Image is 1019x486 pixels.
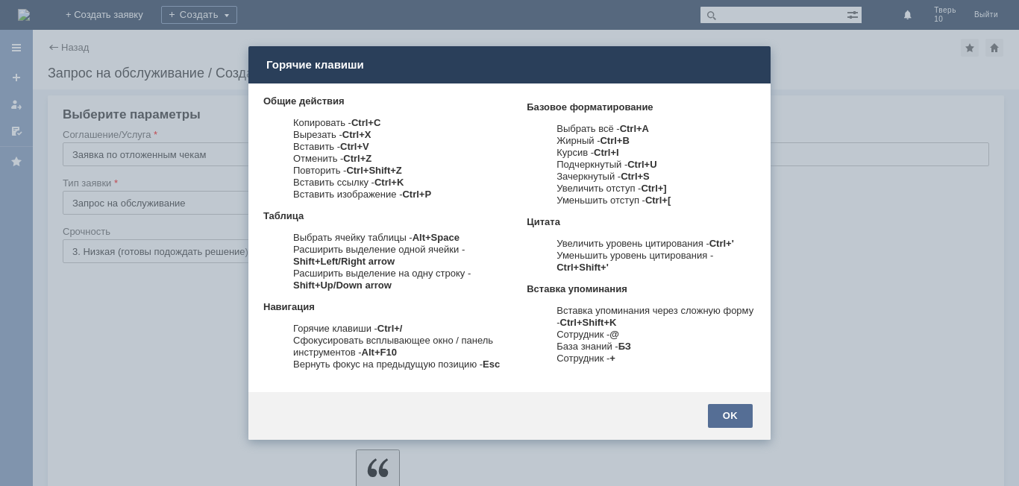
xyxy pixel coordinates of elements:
b: Базовое форматирование [527,101,653,113]
li: Курсив - [556,147,756,159]
b: Общие действия [263,95,345,107]
b: Ctrl+Shift+K [560,317,617,328]
b: Ctrl+I [594,147,619,158]
li: База знаний - [556,341,756,353]
b: Ctrl+S [621,171,650,182]
li: Вставить ссылку - [293,177,527,189]
b: Ctrl+/ [377,323,403,334]
b: Таблица [263,210,304,221]
li: Горячие клавиши - [293,323,527,335]
li: Жирный - [556,135,756,147]
b: Ctrl+C [351,117,380,128]
b: Alt+F10 [362,347,397,358]
li: Сотрудник - [556,329,756,341]
b: Ctrl+K [374,177,404,188]
li: Выбрать всё - [556,123,756,135]
li: Вставить - [293,141,527,153]
b: Alt+Space [413,232,460,243]
li: Выбрать ячейку таблицы - [293,232,527,244]
b: Ctrl+Shift+' [556,262,609,273]
b: + [609,353,615,364]
b: Shift+Up/Down arrow [293,280,392,291]
b: Ctrl+V [340,141,369,152]
li: Копировать - [293,117,527,129]
b: Ctrl+P [402,189,431,200]
b: Цитата [527,216,560,227]
b: @ [609,329,619,340]
b: Ctrl+' [709,238,734,249]
b: Ctrl+[ [645,195,671,206]
li: Вырезать - [293,129,527,141]
li: Расширить выделение на одну строку - [293,268,527,291]
li: Увеличить уровень цитирования - [556,238,756,250]
b: Ctrl+A [620,123,649,134]
b: Ctrl+B [600,135,629,146]
div: Горячие клавиши [248,46,771,83]
b: Навигация [263,301,315,312]
li: Повторить - [293,165,527,177]
li: Сфокусировать всплывающее окно / панель инструментов - [293,335,527,359]
li: Вставить изображение - [293,189,527,201]
li: Уменьшить отступ - [556,195,756,206]
b: Ctrl+X [342,129,371,140]
b: БЗ [618,341,631,352]
li: Уменьшить уровень цитирования - [556,250,756,274]
b: Esc [483,359,500,370]
li: Расширить выделение одной ячейки - [293,244,527,268]
li: Вставка упоминания через сложную форму - [556,305,756,329]
b: Ctrl+Shift+Z [346,165,401,176]
b: Shift+Left/Right arrow [293,256,395,267]
b: Ctrl+] [641,183,666,194]
b: Ctrl+Z [343,153,371,164]
li: Отменить - [293,153,527,165]
li: Сотрудник - [556,353,756,364]
li: Зачеркнутый - [556,171,756,183]
b: Ctrl+U [627,159,656,170]
li: Увеличить отступ - [556,183,756,195]
li: Подчеркнутый - [556,159,756,171]
li: Вернуть фокус на предыдущую позицию - [293,359,527,370]
b: Вставка упоминания [527,283,627,294]
div: Здравствуйте [6,6,218,18]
